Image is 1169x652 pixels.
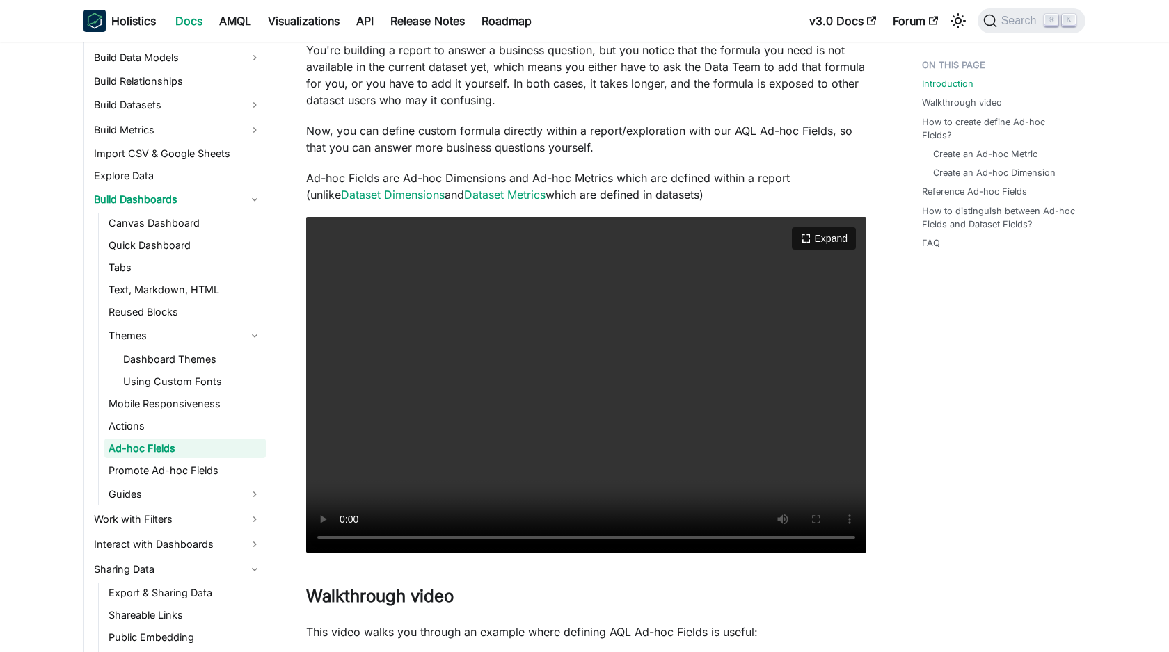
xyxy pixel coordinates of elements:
a: AMQL [211,10,260,32]
a: Release Notes [382,10,473,32]
a: Build Datasets [90,94,266,116]
a: Explore Data [90,166,266,186]
button: Search (Command+K) [978,8,1085,33]
a: Sharing Data [90,558,266,580]
button: Expand video [792,227,856,250]
a: Visualizations [260,10,348,32]
a: Build Metrics [90,119,266,141]
a: v3.0 Docs [801,10,884,32]
a: Roadmap [473,10,540,32]
a: Quick Dashboard [104,236,266,255]
a: Themes [104,325,266,347]
a: Export & Sharing Data [104,583,266,603]
video: Your browser does not support embedding video, but you can . [306,217,866,553]
a: Create an Ad-hoc Dimension [933,166,1056,179]
a: Text, Markdown, HTML [104,280,266,300]
a: Promote Ad-hoc Fields [104,461,266,480]
kbd: ⌘ [1044,14,1058,26]
a: Work with Filters [90,508,266,530]
p: Ad-hoc Fields are Ad-hoc Dimensions and Ad-hoc Metrics which are defined within a report (unlike ... [306,170,866,203]
a: Build Dashboards [90,188,266,211]
a: FAQ [922,236,940,250]
a: Reused Blocks [104,302,266,322]
img: Holistics [83,10,106,32]
a: Docs [167,10,211,32]
a: Dataset Metrics [464,188,546,202]
kbd: K [1062,14,1076,26]
a: Dashboard Themes [119,350,266,369]
h2: Walkthrough video [306,586,866,612]
a: Tabs [104,258,266,277]
a: API [348,10,382,32]
button: Switch between dark and light mode (currently light mode) [947,10,969,32]
a: How to create define Ad-hoc Fields? [922,115,1077,142]
a: How to distinguish between Ad-hoc Fields and Dataset Fields? [922,204,1077,231]
a: Reference Ad-hoc Fields [922,185,1027,198]
a: Dataset Dimensions [341,188,445,202]
nav: Docs sidebar [70,42,278,652]
a: Build Data Models [90,47,266,69]
a: Shareable Links [104,605,266,625]
a: Create an Ad-hoc Metric [933,147,1037,161]
a: Build Relationships [90,72,266,91]
a: Canvas Dashboard [104,213,266,233]
a: Interact with Dashboards [90,533,266,555]
a: Import CSV & Google Sheets [90,144,266,163]
a: Introduction [922,77,973,90]
p: You're building a report to answer a business question, but you notice that the formula you need ... [306,42,866,108]
a: HolisticsHolistics [83,10,156,32]
span: Search [997,15,1045,27]
a: Using Custom Fonts [119,372,266,391]
a: Actions [104,416,266,436]
a: Forum [884,10,946,32]
b: Holistics [111,13,156,29]
p: Now, you can define custom formula directly within a report/exploration with our AQL Ad-hoc Field... [306,122,866,156]
a: Mobile Responsiveness [104,394,266,414]
p: This video walks you through an example where defining AQL Ad-hoc Fields is useful: [306,624,866,640]
a: Ad-hoc Fields [104,439,266,458]
a: Walkthrough video [922,96,1002,109]
a: Guides [104,483,266,505]
a: Public Embedding [104,628,266,647]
